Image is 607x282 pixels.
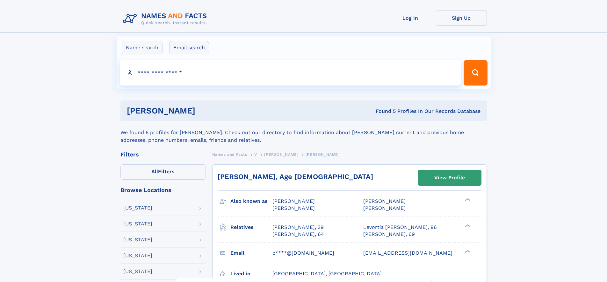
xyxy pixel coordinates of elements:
span: [PERSON_NAME] [272,205,315,211]
a: Names and Facts [212,150,247,158]
div: ❯ [463,249,471,253]
div: Browse Locations [120,187,206,193]
a: Sign Up [436,10,487,26]
label: Filters [120,164,206,180]
div: We found 5 profiles for [PERSON_NAME]. Check out our directory to find information about [PERSON_... [120,121,487,144]
a: [PERSON_NAME] [264,150,298,158]
div: [US_STATE] [123,205,152,210]
label: Email search [169,41,209,54]
span: [PERSON_NAME] [306,152,340,157]
span: All [151,169,158,175]
span: [PERSON_NAME] [272,198,315,204]
div: ❯ [463,224,471,228]
h3: Email [230,248,272,258]
div: [US_STATE] [123,237,152,242]
span: [EMAIL_ADDRESS][DOMAIN_NAME] [363,250,452,256]
h3: Relatives [230,222,272,233]
span: [GEOGRAPHIC_DATA], [GEOGRAPHIC_DATA] [272,271,382,277]
input: search input [120,60,461,86]
div: [US_STATE] [123,253,152,258]
span: V [254,152,257,157]
span: [PERSON_NAME] [264,152,298,157]
a: Log In [385,10,436,26]
div: Found 5 Profiles In Our Records Database [285,108,481,115]
div: [US_STATE] [123,269,152,274]
a: [PERSON_NAME], 69 [363,231,415,238]
div: [US_STATE] [123,221,152,226]
button: Search Button [464,60,487,86]
a: [PERSON_NAME], Age [DEMOGRAPHIC_DATA] [218,173,373,181]
span: [PERSON_NAME] [363,205,406,211]
span: [PERSON_NAME] [363,198,406,204]
div: View Profile [434,170,465,185]
h1: [PERSON_NAME] [127,107,285,115]
a: Levortia [PERSON_NAME], 96 [363,224,437,231]
div: Filters [120,152,206,157]
label: Name search [122,41,163,54]
h3: Lived in [230,268,272,279]
a: [PERSON_NAME], 39 [272,224,324,231]
a: V [254,150,257,158]
div: ❯ [463,198,471,202]
img: Logo Names and Facts [120,10,212,27]
a: View Profile [418,170,481,185]
h3: Also known as [230,196,272,207]
a: [PERSON_NAME], 64 [272,231,324,238]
